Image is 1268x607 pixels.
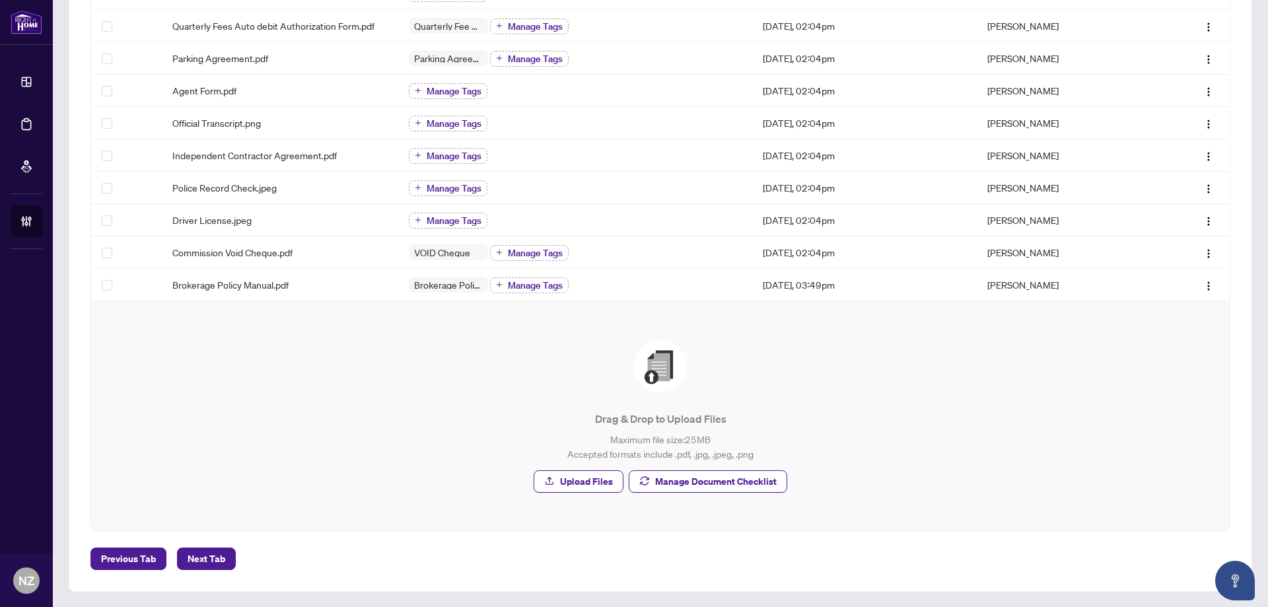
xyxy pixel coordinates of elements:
img: Logo [1203,281,1214,291]
span: plus [415,152,421,159]
span: Parking Agreement.pdf [172,51,268,65]
td: [DATE], 03:49pm [752,269,977,301]
span: Manage Tags [427,184,481,193]
span: Previous Tab [101,548,156,569]
button: Manage Tags [409,116,487,131]
span: Manage Tags [508,54,563,63]
button: Manage Tags [490,245,569,261]
span: Independent Contractor Agreement.pdf [172,148,337,162]
td: [PERSON_NAME] [977,139,1154,172]
img: Logo [1203,216,1214,227]
span: Official Transcript.png [172,116,261,130]
span: Manage Tags [508,248,563,258]
td: [DATE], 02:04pm [752,204,977,236]
span: Manage Tags [427,216,481,225]
span: Manage Tags [427,119,481,128]
button: Logo [1198,242,1219,263]
button: Manage Tags [490,277,569,293]
button: Open asap [1215,561,1255,600]
td: [DATE], 02:04pm [752,172,977,204]
button: Logo [1198,145,1219,166]
img: File Upload [634,339,687,392]
span: Police Record Check.jpeg [172,180,277,195]
td: [PERSON_NAME] [977,236,1154,269]
img: Logo [1203,119,1214,129]
span: Driver License.jpeg [172,213,252,227]
td: [PERSON_NAME] [977,204,1154,236]
td: [DATE], 02:04pm [752,42,977,75]
td: [DATE], 02:04pm [752,139,977,172]
td: [DATE], 02:04pm [752,10,977,42]
span: plus [496,55,503,61]
span: plus [415,87,421,94]
span: plus [415,120,421,126]
button: Manage Tags [409,148,487,164]
span: plus [415,217,421,223]
td: [DATE], 02:04pm [752,236,977,269]
button: Manage Tags [409,213,487,229]
img: Logo [1203,54,1214,65]
td: [PERSON_NAME] [977,10,1154,42]
p: Maximum file size: 25 MB Accepted formats include .pdf, .jpg, .jpeg, .png [118,432,1203,461]
p: Drag & Drop to Upload Files [118,411,1203,427]
img: logo [11,10,42,34]
span: Agent Form.pdf [172,83,236,98]
span: Manage Document Checklist [655,471,777,492]
button: Logo [1198,80,1219,101]
span: VOID Cheque [409,248,475,257]
button: Logo [1198,177,1219,198]
span: NZ [18,571,34,590]
img: Logo [1203,87,1214,97]
button: Previous Tab [90,548,166,570]
button: Logo [1198,15,1219,36]
span: plus [496,249,503,256]
button: Manage Document Checklist [629,470,787,493]
span: File UploadDrag & Drop to Upload FilesMaximum file size:25MBAccepted formats include .pdf, .jpg, ... [107,317,1214,515]
td: [PERSON_NAME] [977,42,1154,75]
button: Logo [1198,209,1219,231]
span: Quarterly Fees Auto debit Authorization Form.pdf [172,18,374,33]
span: Quarterly Fee Auto-Debit Authorization [409,21,488,30]
td: [PERSON_NAME] [977,269,1154,301]
button: Next Tab [177,548,236,570]
span: plus [496,22,503,29]
img: Logo [1203,184,1214,194]
button: Manage Tags [490,51,569,67]
img: Logo [1203,248,1214,259]
td: [PERSON_NAME] [977,107,1154,139]
span: Brokerage Policy Manual.pdf [172,277,289,292]
img: Logo [1203,151,1214,162]
button: Upload Files [534,470,623,493]
td: [DATE], 02:04pm [752,75,977,107]
button: Logo [1198,112,1219,133]
span: Manage Tags [508,281,563,290]
span: Commission Void Cheque.pdf [172,245,293,260]
td: [DATE], 02:04pm [752,107,977,139]
button: Manage Tags [490,18,569,34]
span: Upload Files [560,471,613,492]
button: Logo [1198,48,1219,69]
button: Manage Tags [409,180,487,196]
span: plus [415,184,421,191]
span: Next Tab [188,548,225,569]
button: Logo [1198,274,1219,295]
span: Manage Tags [427,151,481,161]
img: Logo [1203,22,1214,32]
span: plus [496,281,503,288]
span: Manage Tags [427,87,481,96]
td: [PERSON_NAME] [977,172,1154,204]
span: Manage Tags [508,22,563,31]
td: [PERSON_NAME] [977,75,1154,107]
span: Parking Agreement [409,54,488,63]
button: Manage Tags [409,83,487,99]
span: Brokerage Policy Manual [409,280,488,289]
